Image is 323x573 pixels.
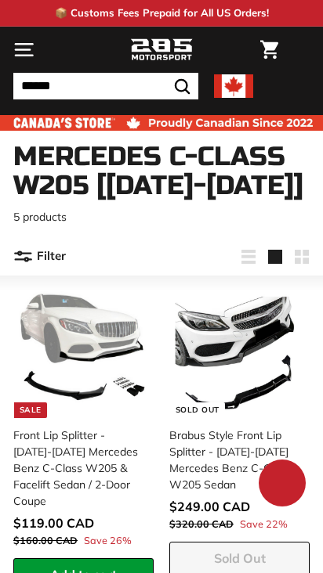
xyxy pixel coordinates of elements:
[169,499,250,514] span: $249.00 CAD
[13,142,310,201] h1: Mercedes C-Class W205 [[DATE]-[DATE]]
[14,402,47,418] div: Sale
[13,238,66,276] button: Filter
[84,533,132,548] span: Save 26%
[13,534,78,546] span: $160.00 CAD
[254,459,310,510] inbox-online-store-chat: Shopify online store chat
[240,517,288,532] span: Save 22%
[169,427,300,493] div: Brabus Style Front Lip Splitter - [DATE]-[DATE] Mercedes Benz C-Class W205 Sedan
[13,209,310,225] p: 5 products
[13,515,94,531] span: $119.00 CAD
[130,37,193,63] img: Logo_285_Motorsport_areodynamics_components
[13,73,198,99] input: Search
[55,5,269,21] p: 📦 Customs Fees Prepaid for All US Orders!
[13,427,144,510] div: Front Lip Splitter - [DATE]-[DATE] Mercedes Benz C-Class W205 & Facelift Sedan / 2-Door Coupe
[169,517,234,530] span: $320.00 CAD
[214,550,266,566] span: Sold Out
[169,283,310,542] a: Sold Out mercedes c class front lip Brabus Style Front Lip Splitter - [DATE]-[DATE] Mercedes Benz...
[170,402,225,418] div: Sold Out
[19,289,148,418] img: front lip mercedes w205
[252,27,286,72] a: Cart
[13,283,154,558] a: Sale front lip mercedes w205 Front Lip Splitter - [DATE]-[DATE] Mercedes Benz C-Class W205 & Face...
[175,289,304,418] img: mercedes c class front lip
